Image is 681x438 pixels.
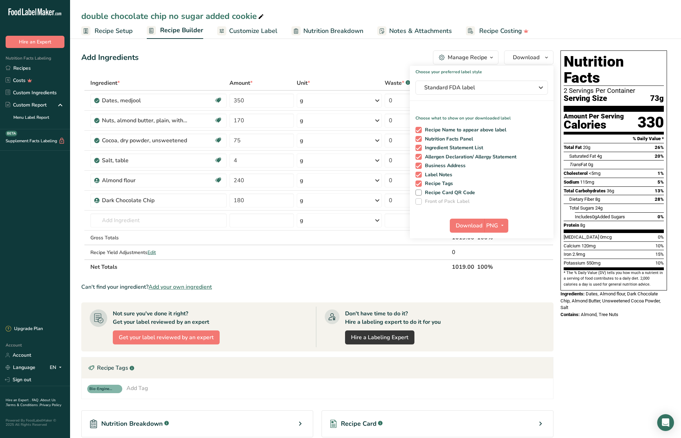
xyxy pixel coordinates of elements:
[102,116,190,125] div: Nuts, almond butter, plain, without salt added
[564,260,585,266] span: Potassium
[564,87,664,94] div: 2 Servings Per Container
[569,205,594,211] span: Total Sugars
[297,79,310,87] span: Unit
[102,156,190,165] div: Salt, table
[40,403,61,408] a: Privacy Policy
[81,283,553,291] div: Can't find your ingredient?
[564,188,606,193] span: Total Carbohydrates
[479,26,522,36] span: Recipe Costing
[422,198,470,205] span: Front of Pack Label
[6,326,43,333] div: Upgrade Plan
[6,36,64,48] button: Hire an Expert
[595,197,600,202] span: 8g
[564,135,664,143] section: % Daily Value *
[422,163,466,169] span: Business Address
[50,363,64,372] div: EN
[422,154,517,160] span: Allergen Declaration/ Allergy Statement
[569,197,594,202] span: Dietary Fiber
[452,248,474,256] div: 0
[655,145,664,150] span: 26%
[95,26,133,36] span: Recipe Setup
[588,162,593,167] span: 0g
[564,243,580,248] span: Calcium
[595,205,603,211] span: 24g
[300,156,303,165] div: g
[385,79,410,87] div: Waste
[580,179,594,185] span: 115mg
[6,398,56,408] a: About Us .
[589,171,600,176] span: <5mg
[564,252,571,257] span: Iron
[82,357,553,378] div: Recipe Tags
[229,79,253,87] span: Amount
[102,196,190,205] div: Dark Chocolate Chip
[300,196,303,205] div: g
[638,113,664,132] div: 330
[658,171,664,176] span: 1%
[572,252,585,257] span: 2.9mg
[433,50,498,64] button: Manage Recipe
[126,384,148,392] div: Add Tag
[655,153,664,159] span: 20%
[569,162,581,167] i: Trans
[655,260,664,266] span: 10%
[291,23,363,39] a: Nutrition Breakdown
[6,361,35,374] a: Language
[564,54,664,86] h1: Nutrition Facts
[658,214,664,219] span: 0%
[422,145,483,151] span: Ingredient Statement List
[484,219,508,233] button: PNG
[90,249,227,256] div: Recipe Yield Adjustments
[345,330,414,344] a: Hire a Labeling Expert
[456,221,482,230] span: Download
[448,53,487,62] div: Manage Recipe
[160,26,203,35] span: Recipe Builder
[6,418,64,427] div: Powered By FoodLabelMaker © 2025 All Rights Reserved
[32,398,40,403] a: FAQ .
[341,419,377,429] span: Recipe Card
[564,223,579,228] span: Protein
[564,171,588,176] span: Cholesterol
[655,252,664,257] span: 15%
[377,23,452,39] a: Notes & Attachments
[581,312,618,317] span: Almond, Tree Nuts
[592,214,597,219] span: 0g
[415,81,548,95] button: Standard FDA label
[586,260,600,266] span: 550mg
[569,153,596,159] span: Saturated Fat
[658,179,664,185] span: 5%
[655,188,664,193] span: 13%
[450,259,476,274] th: 1019.00
[113,309,209,326] div: Not sure you've done it right? Get your label reviewed by an expert
[389,26,452,36] span: Notes & Attachments
[575,214,625,219] span: Includes Added Sugars
[300,176,303,185] div: g
[657,414,674,431] div: Open Intercom Messenger
[658,234,664,240] span: 0%
[466,23,529,39] a: Recipe Costing
[655,197,664,202] span: 28%
[560,291,661,310] span: Dates, Almond flour, Dark Chocolate Chip, Almond Butter, Unsweetened Cocoa Powder, Salt
[569,162,587,167] span: Fat
[300,96,303,105] div: g
[90,79,120,87] span: Ingredient
[6,398,30,403] a: Hire an Expert .
[113,330,220,344] button: Get your label reviewed by an expert
[102,176,190,185] div: Almond flour
[102,136,190,145] div: Cocoa, dry powder, unsweetened
[564,120,624,130] div: Calories
[6,131,17,136] div: BETA
[81,10,265,22] div: double chocolate chip no sugar added cookie
[600,234,612,240] span: 0mcg
[560,291,585,296] span: Ingredients:
[424,83,529,92] span: Standard FDA label
[81,52,139,63] div: Add Ingredients
[89,386,114,392] span: Bio-Engineered
[476,259,522,274] th: 100%
[149,283,212,291] span: Add your own ingredient
[513,53,539,62] span: Download
[300,116,303,125] div: g
[597,153,602,159] span: 4g
[564,234,599,240] span: [MEDICAL_DATA]
[564,145,582,150] span: Total Fat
